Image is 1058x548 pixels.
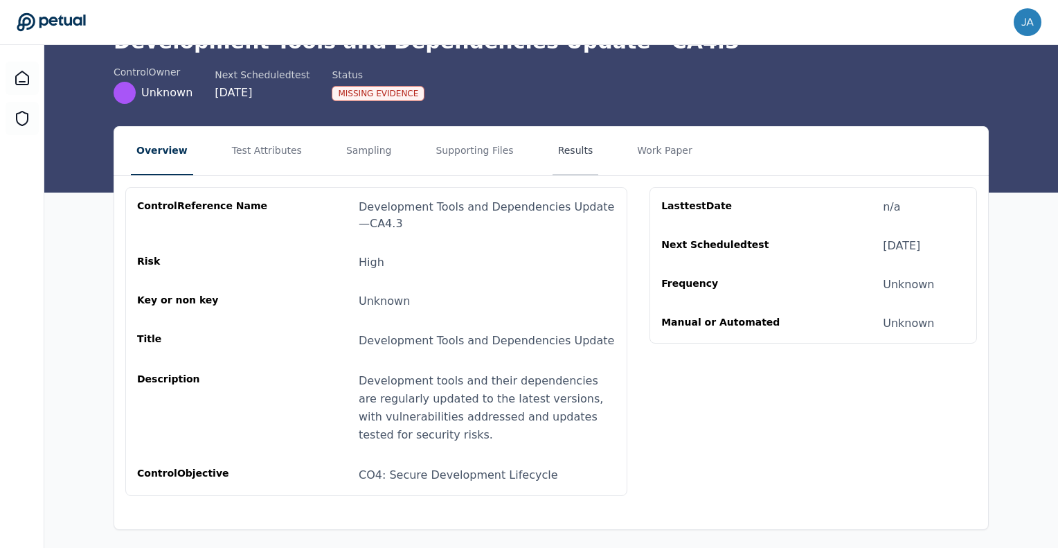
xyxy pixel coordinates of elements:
[141,85,192,101] span: Unknown
[631,127,698,175] button: Work Paper
[553,127,599,175] button: Results
[661,276,794,293] div: Frequency
[359,466,616,484] div: CO4: Secure Development Lifecycle
[359,334,614,347] span: Development Tools and Dependencies Update
[661,315,794,332] div: Manual or Automated
[215,85,310,101] div: [DATE]
[137,332,270,350] div: Title
[359,199,616,232] div: Development Tools and Dependencies Update — CA4.3
[17,12,86,32] a: Go to Dashboard
[661,238,794,254] div: Next Scheduled test
[883,276,934,293] div: Unknown
[430,127,519,175] button: Supporting Files
[883,315,934,332] div: Unknown
[215,68,310,82] div: Next Scheduled test
[137,199,270,232] div: control Reference Name
[359,254,384,271] div: High
[6,102,39,135] a: SOC
[883,238,920,254] div: [DATE]
[332,86,424,101] div: Missing Evidence
[137,293,270,310] div: Key or non key
[6,62,39,95] a: Dashboard
[226,127,307,175] button: Test Attributes
[883,199,900,215] div: n/a
[359,372,616,444] div: Development tools and their dependencies are regularly updated to the latest versions, with vulne...
[137,372,270,444] div: Description
[131,127,193,175] button: Overview
[661,199,794,215] div: Last test Date
[137,254,270,271] div: Risk
[359,293,410,310] div: Unknown
[137,466,270,484] div: control Objective
[332,68,424,82] div: Status
[114,127,988,175] nav: Tabs
[341,127,397,175] button: Sampling
[1014,8,1041,36] img: jaysen.wibowo@workday.com
[114,65,192,79] div: control Owner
